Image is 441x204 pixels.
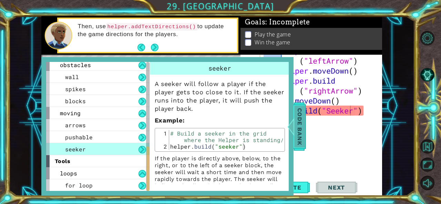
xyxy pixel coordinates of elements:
span: Next [321,184,352,191]
button: Back to Map [420,139,435,154]
span: arrows [65,121,86,129]
span: pushable [65,133,93,141]
span: loops [60,170,77,177]
div: tools [46,155,150,167]
span: seeker [208,64,231,72]
button: Next [151,44,159,52]
button: Maximize Browser [420,158,435,172]
p: Play the game [255,31,291,38]
span: blocks [65,97,86,105]
span: seeker [65,146,86,153]
a: Back to Map [421,137,441,155]
p: Win the game [255,39,290,46]
span: : Incomplete [265,18,310,26]
div: seeker [150,62,290,75]
span: for loop [65,182,93,189]
button: Mute [420,176,435,190]
code: helper.addTextDirections() [106,23,197,31]
span: spikes [65,85,86,93]
span: wall [65,73,79,80]
span: Code Bank [294,105,305,147]
p: Then, use to update the game directions for the players. [78,23,233,38]
strong: : [155,117,185,124]
button: Back [137,44,151,51]
button: AI Hint [420,68,435,82]
div: 2 [157,143,169,150]
p: If the player is directly above, below, to the right, or to the left of a seeker block, the seeke... [155,155,285,190]
div: 1 [157,130,169,143]
span: tools [55,158,71,164]
span: Example [155,117,183,124]
p: A seeker will follow a player if the player gets too close to it. If the seeker runs into the pla... [155,80,285,113]
button: Next [316,180,357,194]
span: moving [60,109,81,117]
span: obstacles [60,61,91,68]
span: Goals [245,18,310,26]
div: 15 [242,46,260,66]
button: Level Options [420,31,435,45]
